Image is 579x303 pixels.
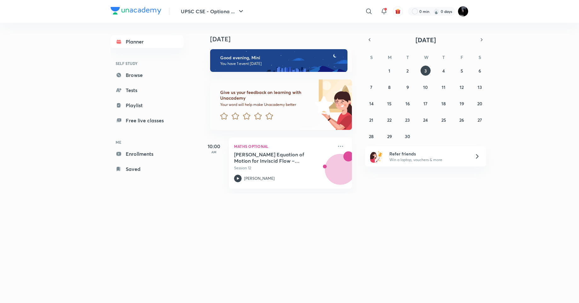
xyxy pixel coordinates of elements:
[374,35,477,44] button: [DATE]
[424,68,427,74] abbr: September 3, 2025
[478,84,482,90] abbr: September 13, 2025
[201,143,226,150] h5: 10:00
[210,49,347,72] img: evening
[384,98,394,108] button: September 15, 2025
[403,82,413,92] button: September 9, 2025
[293,79,352,130] img: feedback_image
[370,150,383,163] img: referral
[220,61,342,66] p: You have 1 event [DATE]
[457,98,467,108] button: September 19, 2025
[388,84,391,90] abbr: September 8, 2025
[421,98,431,108] button: September 17, 2025
[210,35,358,43] h4: [DATE]
[439,82,449,92] button: September 11, 2025
[442,68,445,74] abbr: September 4, 2025
[433,8,439,15] img: streak
[460,101,464,107] abbr: September 19, 2025
[234,143,333,150] p: Maths Optional
[366,115,376,125] button: September 21, 2025
[439,98,449,108] button: September 18, 2025
[111,114,184,127] a: Free live classes
[423,117,428,123] abbr: September 24, 2025
[423,101,427,107] abbr: September 17, 2025
[460,84,464,90] abbr: September 12, 2025
[111,163,184,175] a: Saved
[403,98,413,108] button: September 16, 2025
[475,66,485,76] button: September 6, 2025
[479,68,481,74] abbr: September 6, 2025
[387,133,392,139] abbr: September 29, 2025
[403,66,413,76] button: September 2, 2025
[111,7,161,15] img: Company Logo
[457,115,467,125] button: September 26, 2025
[111,35,184,48] a: Planner
[441,101,446,107] abbr: September 18, 2025
[475,82,485,92] button: September 13, 2025
[441,117,446,123] abbr: September 25, 2025
[111,148,184,160] a: Enrollments
[461,68,463,74] abbr: September 5, 2025
[405,101,410,107] abbr: September 16, 2025
[111,99,184,112] a: Playlist
[406,68,409,74] abbr: September 2, 2025
[459,117,464,123] abbr: September 26, 2025
[423,84,428,90] abbr: September 10, 2025
[369,101,374,107] abbr: September 14, 2025
[405,133,410,139] abbr: September 30, 2025
[111,69,184,81] a: Browse
[325,157,355,188] img: Avatar
[387,101,392,107] abbr: September 15, 2025
[442,54,445,60] abbr: Thursday
[424,54,428,60] abbr: Wednesday
[111,58,184,69] h6: SELF STUDY
[370,54,373,60] abbr: Sunday
[457,82,467,92] button: September 12, 2025
[366,98,376,108] button: September 14, 2025
[244,176,275,181] p: [PERSON_NAME]
[384,66,394,76] button: September 1, 2025
[406,54,409,60] abbr: Tuesday
[458,6,468,17] img: Mini John
[403,115,413,125] button: September 23, 2025
[220,102,312,107] p: Your word will help make Unacademy better
[477,101,482,107] abbr: September 20, 2025
[416,36,436,44] span: [DATE]
[387,117,392,123] abbr: September 22, 2025
[370,84,372,90] abbr: September 7, 2025
[388,68,390,74] abbr: September 1, 2025
[220,90,312,101] h6: Give us your feedback on learning with Unacademy
[461,54,463,60] abbr: Friday
[406,84,409,90] abbr: September 9, 2025
[111,7,161,16] a: Company Logo
[395,9,401,14] img: avatar
[234,165,333,171] p: Session 12
[366,82,376,92] button: September 7, 2025
[384,82,394,92] button: September 8, 2025
[457,66,467,76] button: September 5, 2025
[393,6,403,16] button: avatar
[177,5,249,18] button: UPSC CSE - Optiona ...
[403,131,413,141] button: September 30, 2025
[475,115,485,125] button: September 27, 2025
[439,115,449,125] button: September 25, 2025
[384,115,394,125] button: September 22, 2025
[369,117,373,123] abbr: September 21, 2025
[111,137,184,148] h6: ME
[234,151,312,164] h5: Euler's Equation of Motion for Inviscid Flow – Part III
[388,54,392,60] abbr: Monday
[201,150,226,154] p: AM
[439,66,449,76] button: September 4, 2025
[475,98,485,108] button: September 20, 2025
[478,117,482,123] abbr: September 27, 2025
[421,115,431,125] button: September 24, 2025
[366,131,376,141] button: September 28, 2025
[405,117,410,123] abbr: September 23, 2025
[369,133,374,139] abbr: September 28, 2025
[421,66,431,76] button: September 3, 2025
[384,131,394,141] button: September 29, 2025
[479,54,481,60] abbr: Saturday
[389,150,467,157] h6: Refer friends
[111,84,184,96] a: Tests
[442,84,445,90] abbr: September 11, 2025
[421,82,431,92] button: September 10, 2025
